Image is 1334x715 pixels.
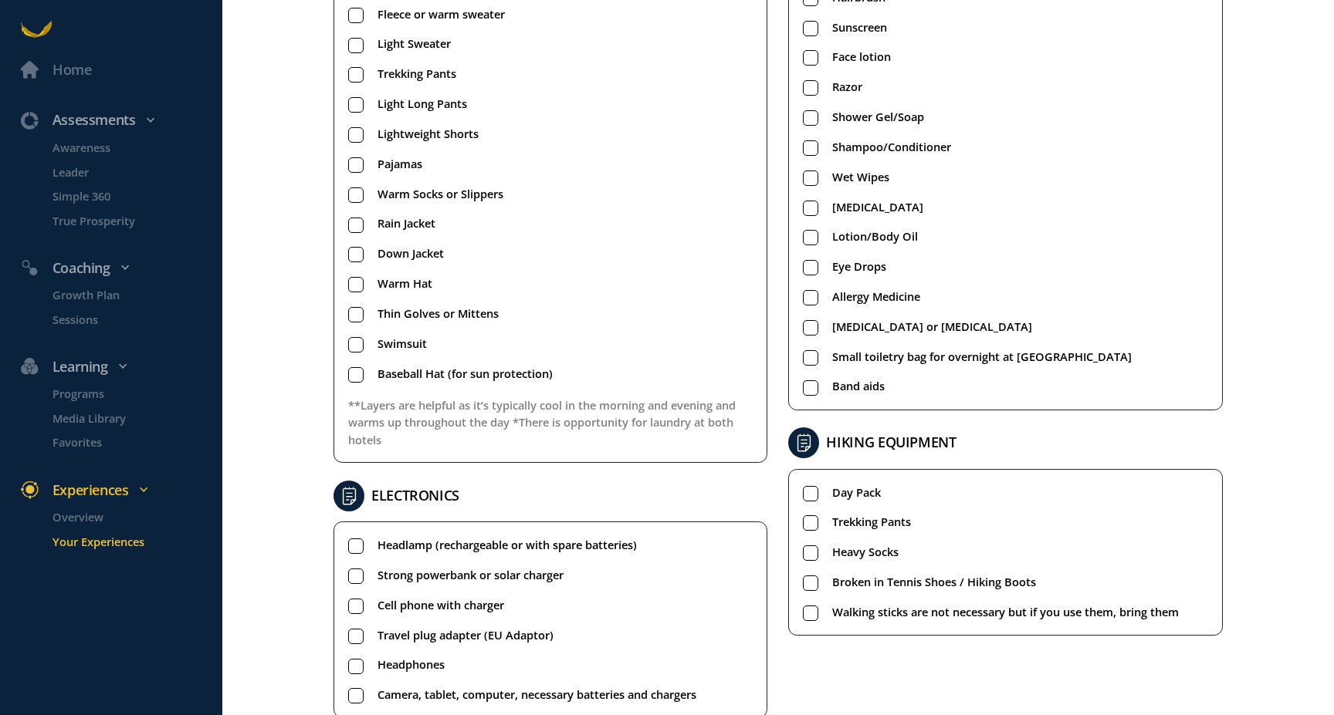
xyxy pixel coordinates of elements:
[832,348,1132,366] span: Small toiletry bag for overnight at [GEOGRAPHIC_DATA]
[52,286,219,304] p: Growth Plan
[832,19,887,36] span: Sunscreen
[52,139,219,157] p: Awareness
[378,656,445,673] span: Headphones
[378,35,451,52] span: Light Sweater
[11,109,229,131] div: Assessments
[32,211,222,229] a: True Prosperity
[32,139,222,157] a: Awareness
[378,335,427,352] span: Swimsuit
[32,532,222,550] a: Your Experiences
[52,310,219,328] p: Sessions
[378,686,696,703] span: Camera, tablet, computer, necessary batteries and chargers
[378,95,467,113] span: Light Long Pants
[32,163,222,180] a: Leader
[378,275,432,292] span: Warm Hat
[378,185,503,203] span: Warm Socks or Slippers
[32,310,222,328] a: Sessions
[32,433,222,451] a: Favorites
[52,163,219,180] p: Leader
[371,484,459,507] h2: ELECTRONICS
[826,431,956,454] h2: HIKING EQUIPMENT
[348,396,753,449] div: **Layers are helpful as it’s typically cool in the morning and evening and warms up throughout th...
[832,108,924,126] span: Shower Gel/Soap
[832,318,1032,336] span: [MEDICAL_DATA] or [MEDICAL_DATA]
[378,365,553,383] span: Baseball Hat (for sun protection)
[32,187,222,205] a: Simple 360
[52,385,219,403] p: Programs
[832,288,920,305] span: Allergy Medicine
[11,356,229,378] div: Learning
[832,513,911,531] span: Trekking Pants
[832,484,881,501] span: Day Pack
[832,603,1179,621] span: Walking sticks are not necessary but if you use them, bring them
[52,211,219,229] p: True Prosperity
[378,5,505,23] span: Fleece or warm sweater
[52,532,219,550] p: Your Experiences
[378,65,456,83] span: Trekking Pants
[378,566,564,584] span: Strong powerbank or solar charger
[378,305,499,322] span: Thin Golves or Mittens
[378,596,504,614] span: Cell phone with charger
[32,410,222,427] a: Media Library
[378,536,637,554] span: Headlamp (rechargeable or with spare batteries)
[378,214,435,232] span: Rain Jacket
[832,377,885,395] span: Band aids
[832,78,862,96] span: Razor
[32,385,222,403] a: Programs
[52,59,92,81] div: Home
[378,155,422,173] span: Pajamas
[832,573,1036,591] span: Broken in Tennis Shoes / Hiking Boots
[32,508,222,526] a: Overview
[832,228,918,245] span: Lotion/Body Oil
[832,198,923,216] span: [MEDICAL_DATA]
[378,125,479,143] span: Lightweight Shorts
[832,138,951,156] span: Shampoo/Conditioner
[832,168,889,186] span: Wet Wipes
[378,245,444,262] span: Down Jacket
[832,48,891,66] span: Face lotion
[832,543,899,561] span: Heavy Socks
[32,286,222,304] a: Growth Plan
[11,257,229,279] div: Coaching
[832,258,886,275] span: Eye Drops
[52,187,219,205] p: Simple 360
[378,626,554,644] span: Travel plug adapter (EU Adaptor)
[52,410,219,427] p: Media Library
[52,433,219,451] p: Favorites
[52,508,219,526] p: Overview
[11,479,229,501] div: Experiences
